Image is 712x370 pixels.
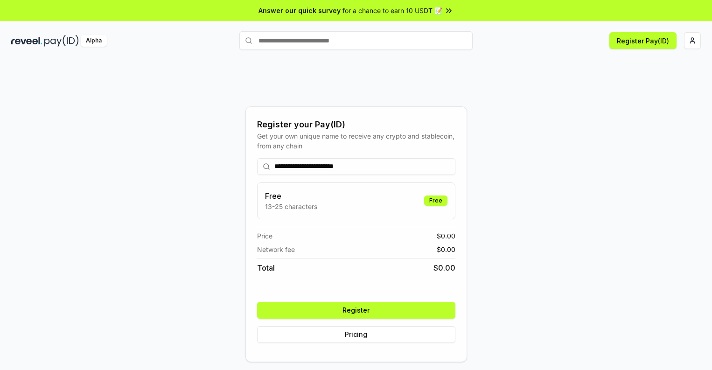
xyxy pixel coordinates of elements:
[257,326,455,343] button: Pricing
[257,262,275,273] span: Total
[258,6,341,15] span: Answer our quick survey
[437,244,455,254] span: $ 0.00
[11,35,42,47] img: reveel_dark
[433,262,455,273] span: $ 0.00
[265,202,317,211] p: 13-25 characters
[257,118,455,131] div: Register your Pay(ID)
[257,244,295,254] span: Network fee
[81,35,107,47] div: Alpha
[257,131,455,151] div: Get your own unique name to receive any crypto and stablecoin, from any chain
[44,35,79,47] img: pay_id
[437,231,455,241] span: $ 0.00
[342,6,442,15] span: for a chance to earn 10 USDT 📝
[257,302,455,319] button: Register
[257,231,272,241] span: Price
[424,195,447,206] div: Free
[609,32,677,49] button: Register Pay(ID)
[265,190,317,202] h3: Free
